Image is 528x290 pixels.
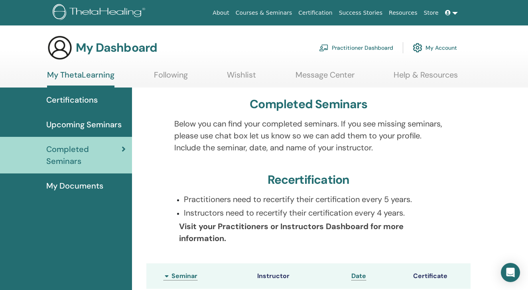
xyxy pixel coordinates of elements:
span: Upcoming Seminars [46,119,122,130]
img: logo.png [53,4,148,22]
a: Store [421,6,442,20]
a: About [209,6,232,20]
a: My ThetaLearning [47,70,114,88]
img: cog.svg [413,41,422,54]
h3: My Dashboard [76,41,157,55]
th: Instructor [253,263,347,289]
img: generic-user-icon.jpg [47,35,73,60]
span: Completed Seminars [46,143,122,167]
a: Date [351,272,366,280]
p: Instructors need to recertify their certification every 4 years. [184,207,442,219]
a: Message Center [296,70,355,86]
span: My Documents [46,180,103,192]
p: Below you can find your completed seminars. If you see missing seminars, please use chat box let ... [174,118,442,154]
span: Date [351,272,366,280]
img: chalkboard-teacher.svg [319,44,329,51]
b: Visit your Practitioners or Instructors Dashboard for more information. [179,221,404,243]
a: Certification [295,6,335,20]
th: Certificate [409,263,471,289]
a: Practitioner Dashboard [319,39,393,56]
h3: Completed Seminars [250,97,367,111]
a: Success Stories [336,6,386,20]
a: My Account [413,39,457,56]
div: Open Intercom Messenger [501,263,520,282]
a: Wishlist [227,70,256,86]
p: Practitioners need to recertify their certification every 5 years. [184,193,442,205]
h3: Recertification [268,173,350,187]
a: Following [154,70,188,86]
a: Courses & Seminars [232,6,296,20]
span: Certifications [46,94,98,106]
a: Resources [386,6,421,20]
a: Help & Resources [394,70,458,86]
